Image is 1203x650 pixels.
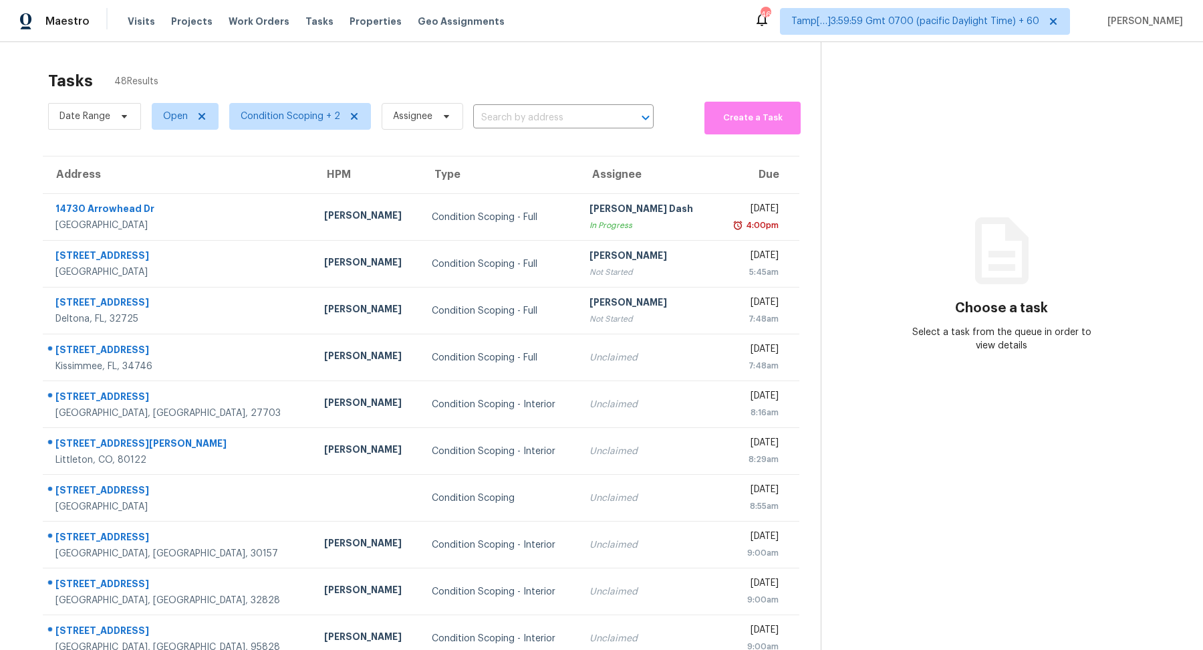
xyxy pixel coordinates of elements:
div: Unclaimed [589,351,704,364]
span: Tamp[…]3:59:59 Gmt 0700 (pacific Daylight Time) + 60 [791,15,1039,28]
th: Address [43,156,313,194]
div: Unclaimed [589,398,704,411]
div: 9:00am [726,546,779,560]
span: Date Range [59,110,110,123]
div: Condition Scoping [432,492,568,505]
div: [DATE] [726,530,779,546]
div: [PERSON_NAME] [324,536,410,553]
div: [DATE] [726,296,779,312]
div: [DATE] [726,342,779,359]
span: Condition Scoping + 2 [241,110,340,123]
div: [PERSON_NAME] [324,443,410,459]
div: [STREET_ADDRESS] [55,483,303,500]
div: Condition Scoping - Full [432,351,568,364]
div: [DATE] [726,623,779,640]
div: Condition Scoping - Interior [432,538,568,552]
div: 14730 Arrowhead Dr [55,202,303,219]
div: [PERSON_NAME] [324,302,410,319]
div: Unclaimed [589,632,704,645]
div: Not Started [589,265,704,279]
span: Visits [128,15,155,28]
span: Work Orders [229,15,289,28]
div: Unclaimed [589,445,704,458]
div: 467 [761,8,770,21]
div: Unclaimed [589,492,704,505]
div: [STREET_ADDRESS] [55,390,303,407]
div: [STREET_ADDRESS] [55,577,303,594]
span: Projects [171,15,213,28]
div: [PERSON_NAME] [324,630,410,647]
div: Condition Scoping - Full [432,257,568,271]
div: [GEOGRAPHIC_DATA] [55,265,303,279]
div: Condition Scoping - Full [432,211,568,224]
div: [PERSON_NAME] [324,583,410,600]
div: [STREET_ADDRESS] [55,249,303,265]
div: [GEOGRAPHIC_DATA], [GEOGRAPHIC_DATA], 32828 [55,594,303,607]
div: [PERSON_NAME] [324,209,410,225]
div: [GEOGRAPHIC_DATA] [55,500,303,514]
span: Create a Task [711,110,794,126]
div: Littleton, CO, 80122 [55,453,303,467]
div: 8:29am [726,453,779,466]
div: Select a task from the queue in order to view details [912,326,1092,352]
div: In Progress [589,219,704,232]
div: Unclaimed [589,585,704,599]
h3: Choose a task [955,302,1048,315]
span: Maestro [45,15,90,28]
div: 5:45am [726,265,779,279]
div: [DATE] [726,202,779,219]
div: 7:48am [726,359,779,372]
th: HPM [313,156,421,194]
div: [PERSON_NAME] [324,255,410,272]
span: Assignee [393,110,432,123]
div: [STREET_ADDRESS] [55,343,303,360]
span: Open [163,110,188,123]
span: [PERSON_NAME] [1102,15,1183,28]
button: Create a Task [704,102,801,134]
th: Due [715,156,799,194]
div: Condition Scoping - Interior [432,585,568,599]
span: Properties [350,15,402,28]
div: [DATE] [726,249,779,265]
button: Open [636,108,655,127]
div: Not Started [589,312,704,326]
div: [GEOGRAPHIC_DATA] [55,219,303,232]
div: Condition Scoping - Interior [432,632,568,645]
div: [STREET_ADDRESS] [55,296,303,312]
th: Type [421,156,579,194]
div: 8:55am [726,500,779,513]
div: Unclaimed [589,538,704,552]
div: [DATE] [726,483,779,500]
div: [STREET_ADDRESS] [55,624,303,641]
div: [PERSON_NAME] [589,296,704,312]
span: Geo Assignments [418,15,505,28]
div: [PERSON_NAME] [324,349,410,366]
th: Assignee [579,156,715,194]
div: [STREET_ADDRESS] [55,530,303,547]
span: 48 Results [114,75,158,88]
div: Deltona, FL, 32725 [55,312,303,326]
div: 4:00pm [743,219,779,232]
img: Overdue Alarm Icon [732,219,743,232]
h2: Tasks [48,74,93,88]
div: 8:16am [726,406,779,419]
div: Kissimmee, FL, 34746 [55,360,303,373]
div: [PERSON_NAME] Dash [589,202,704,219]
div: [GEOGRAPHIC_DATA], [GEOGRAPHIC_DATA], 27703 [55,407,303,420]
div: [GEOGRAPHIC_DATA], [GEOGRAPHIC_DATA], 30157 [55,547,303,560]
input: Search by address [473,108,616,128]
div: Condition Scoping - Interior [432,398,568,411]
div: [PERSON_NAME] [324,396,410,413]
div: 7:48am [726,312,779,326]
div: 9:00am [726,593,779,607]
div: [DATE] [726,576,779,593]
div: Condition Scoping - Interior [432,445,568,458]
span: Tasks [305,17,333,26]
div: [DATE] [726,389,779,406]
div: [STREET_ADDRESS][PERSON_NAME] [55,437,303,453]
div: Condition Scoping - Full [432,304,568,318]
div: [DATE] [726,436,779,453]
div: [PERSON_NAME] [589,249,704,265]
